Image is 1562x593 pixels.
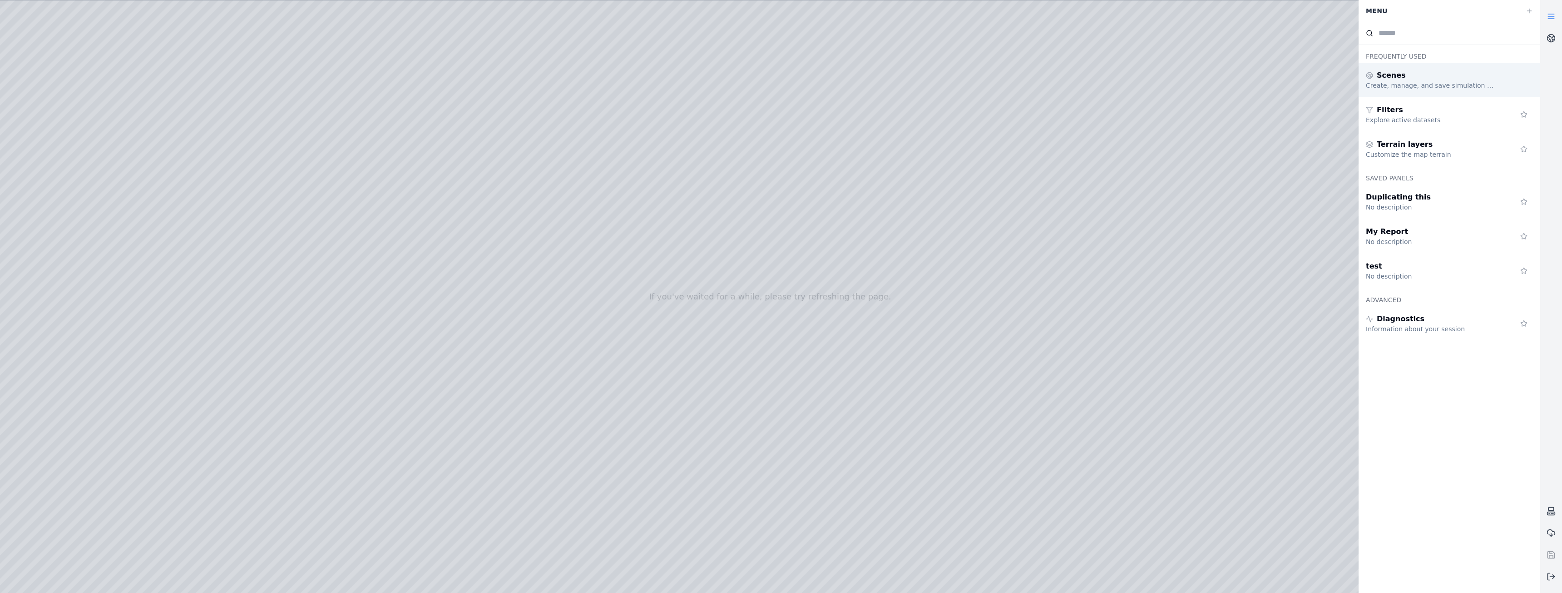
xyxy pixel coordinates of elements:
div: Advanced [1359,288,1540,306]
div: No description [1366,272,1497,281]
div: Saved panels [1359,166,1540,184]
span: Terrain layers [1377,139,1433,150]
div: Create, manage, and save simulation scenes [1366,81,1497,90]
div: Menu [1360,2,1520,20]
span: Scenes [1377,70,1406,81]
div: Explore active datasets [1366,115,1497,125]
span: test [1366,261,1382,272]
div: Customize the map terrain [1366,150,1497,159]
span: Diagnostics [1377,314,1424,324]
span: Duplicating this [1366,192,1431,203]
div: No description [1366,237,1497,246]
div: Frequently Used [1359,45,1540,63]
div: Information about your session [1366,324,1497,334]
div: No description [1366,203,1497,212]
span: Filters [1377,105,1403,115]
span: My Report [1366,226,1408,237]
